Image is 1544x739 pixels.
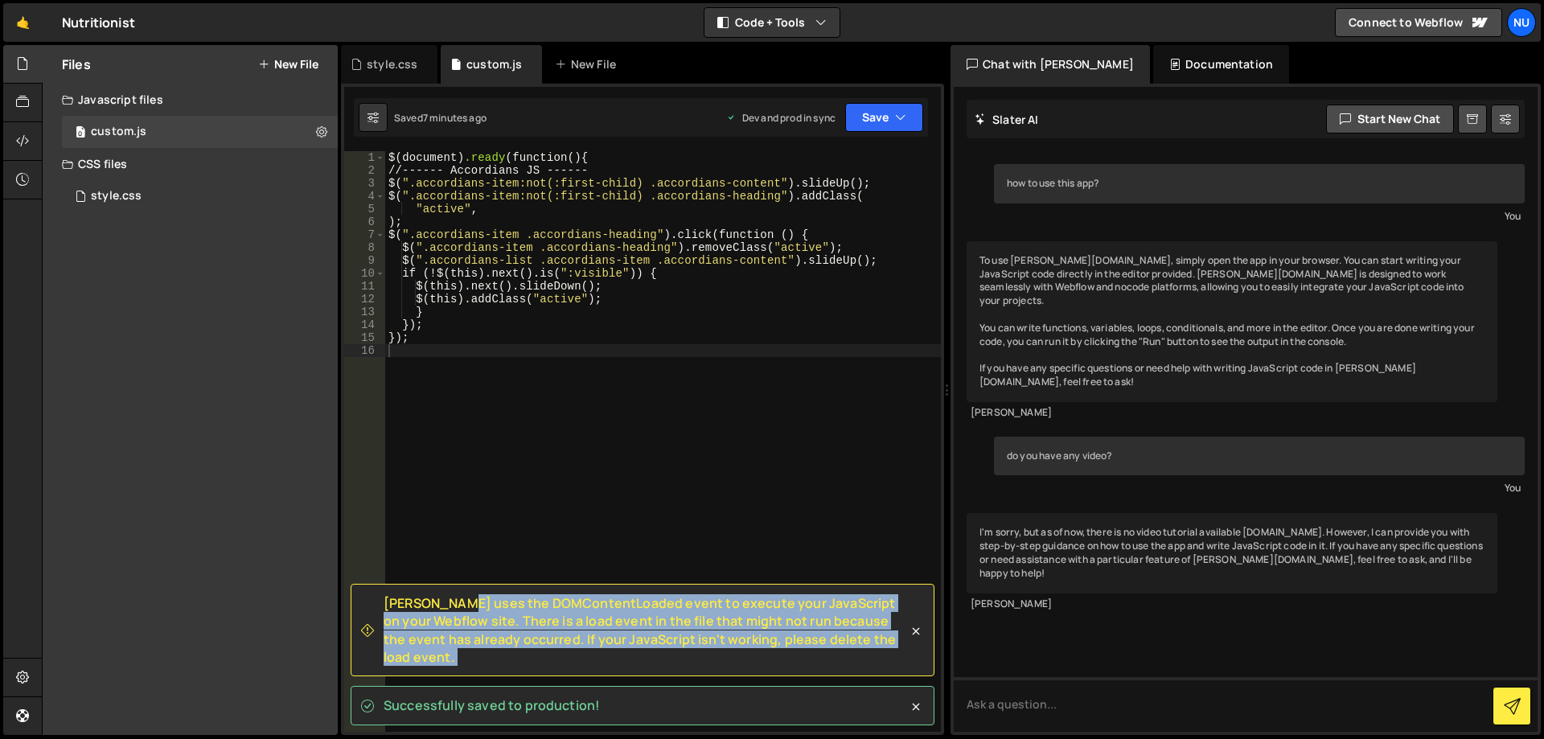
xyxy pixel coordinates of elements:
div: 7 [344,228,385,241]
div: 13 [344,306,385,318]
div: 7 minutes ago [423,111,487,125]
button: Start new chat [1326,105,1454,133]
div: [PERSON_NAME] [971,406,1493,420]
div: 3 [344,177,385,190]
div: To use [PERSON_NAME][DOMAIN_NAME], simply open the app in your browser. You can start writing you... [967,241,1497,402]
button: New File [258,58,318,71]
div: CSS files [43,148,338,180]
div: 11 [344,280,385,293]
span: [PERSON_NAME] uses the DOMContentLoaded event to execute your JavaScript on your Webflow site. Th... [384,594,908,667]
div: 8 [344,241,385,254]
div: Nutritionist [62,13,135,32]
div: style.css [367,56,417,72]
h2: Slater AI [975,112,1039,127]
div: You [998,479,1521,496]
div: style.css [91,189,142,203]
div: custom.js [91,125,146,139]
div: 15 [344,331,385,344]
div: 16813/45945.js [62,116,338,148]
div: 1 [344,151,385,164]
div: You [998,207,1521,224]
div: 14 [344,318,385,331]
div: 5 [344,203,385,216]
div: 6 [344,216,385,228]
div: [PERSON_NAME] [971,597,1493,611]
h2: Files [62,55,91,73]
div: 4 [344,190,385,203]
a: Connect to Webflow [1335,8,1502,37]
div: New File [555,56,622,72]
div: 9 [344,254,385,267]
div: Documentation [1153,45,1289,84]
div: 16 [344,344,385,357]
span: Successfully saved to production! [384,696,600,714]
a: Nu [1507,8,1536,37]
div: 12 [344,293,385,306]
div: do you have any video? [994,437,1525,476]
button: Code + Tools [704,8,840,37]
div: custom.js [466,56,522,72]
div: 2 [344,164,385,177]
div: I'm sorry, but as of now, there is no video tutorial available [DOMAIN_NAME]. However, I can prov... [967,513,1497,593]
button: Save [845,103,923,132]
div: Chat with [PERSON_NAME] [951,45,1150,84]
div: Dev and prod in sync [726,111,836,125]
a: 🤙 [3,3,43,42]
div: 16813/45947.css [62,180,338,212]
span: 0 [76,127,85,140]
div: how to use this app? [994,164,1525,203]
div: Javascript files [43,84,338,116]
div: Saved [394,111,487,125]
div: 10 [344,267,385,280]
